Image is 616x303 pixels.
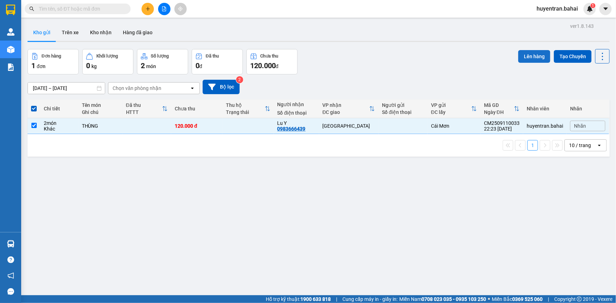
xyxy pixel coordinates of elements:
button: Chưa thu120.000đ [246,49,298,74]
div: 0983666439 [277,126,306,132]
div: ver 1.8.143 [570,22,594,30]
div: 2 món [44,120,75,126]
span: 0 [86,61,90,70]
div: THÙNG [82,123,119,129]
div: HTTT [126,109,162,115]
div: VP gửi [431,102,471,108]
button: Hàng đã giao [117,24,158,41]
div: Ngày ĐH [484,109,514,115]
span: | [548,295,549,303]
img: warehouse-icon [7,46,14,53]
th: Toggle SortBy [319,99,379,118]
div: 10 / trang [569,142,591,149]
th: Toggle SortBy [222,99,274,118]
div: Ghi chú [82,109,119,115]
div: Chưa thu [175,106,219,111]
span: plus [145,6,150,11]
div: Số điện thoại [382,109,424,115]
div: Tên món [82,102,119,108]
span: aim [178,6,183,11]
div: [GEOGRAPHIC_DATA] [323,123,375,129]
th: Toggle SortBy [480,99,523,118]
svg: open [597,143,602,148]
div: Đã thu [206,54,219,59]
button: caret-down [599,3,612,15]
div: Chọn văn phòng nhận [113,85,161,92]
img: warehouse-icon [7,28,14,36]
div: VP nhận [323,102,370,108]
button: Khối lượng0kg [82,49,133,74]
svg: open [190,85,195,91]
span: ⚪️ [488,298,490,301]
button: Kho nhận [84,24,117,41]
span: search [29,6,34,11]
input: Tìm tên, số ĐT hoặc mã đơn [39,5,122,13]
span: đ [199,63,202,69]
div: Trạng thái [226,109,264,115]
div: Cái Mơn [431,123,477,129]
span: caret-down [603,6,609,12]
div: Lu Y [277,120,316,126]
div: Thu hộ [226,102,264,108]
sup: 1 [591,3,596,8]
button: Lên hàng [518,50,550,63]
img: logo-vxr [6,5,15,15]
strong: 0369 525 060 [512,296,543,302]
span: món [146,63,156,69]
div: Mã GD [484,102,514,108]
button: file-add [158,3,171,15]
span: đ [276,63,279,69]
div: ĐC lấy [431,109,471,115]
th: Toggle SortBy [427,99,480,118]
div: ĐC giao [323,109,370,115]
span: 0 [196,61,199,70]
div: Đơn hàng [42,54,61,59]
span: file-add [162,6,167,11]
div: Chưa thu [261,54,279,59]
button: Tạo Chuyến [554,50,592,63]
button: plus [142,3,154,15]
span: notification [7,272,14,279]
div: Người nhận [277,102,316,107]
div: Nhân viên [527,106,563,111]
span: question-circle [7,256,14,263]
span: đơn [37,63,46,69]
span: message [7,288,14,295]
div: 120.000 đ [175,123,219,129]
div: Nhãn [570,106,605,111]
strong: 0708 023 035 - 0935 103 250 [421,296,486,302]
span: Miền Nam [399,295,486,303]
div: Đã thu [126,102,162,108]
span: kg [91,63,97,69]
button: Trên xe [56,24,84,41]
img: icon-new-feature [587,6,593,12]
div: Số điện thoại [277,110,316,116]
span: 120.000 [250,61,276,70]
div: Người gửi [382,102,424,108]
button: Số lượng2món [137,49,188,74]
span: 1 [31,61,35,70]
div: 22:23 [DATE] [484,126,520,132]
img: warehouse-icon [7,240,14,248]
div: huyentran.bahai [527,123,563,129]
input: Select a date range. [28,83,105,94]
div: CM2509110033 [484,120,520,126]
button: Đơn hàng1đơn [28,49,79,74]
span: huyentran.bahai [531,4,584,13]
button: Kho gửi [28,24,56,41]
button: Đã thu0đ [192,49,243,74]
span: | [336,295,337,303]
div: Chi tiết [44,106,75,111]
div: Khối lượng [96,54,118,59]
button: 1 [527,140,538,151]
button: aim [174,3,187,15]
span: Miền Bắc [492,295,543,303]
span: 1 [592,3,594,8]
img: solution-icon [7,63,14,71]
strong: 1900 633 818 [300,296,331,302]
sup: 2 [236,76,243,83]
span: Cung cấp máy in - giấy in: [342,295,397,303]
div: Khác [44,126,75,132]
span: Hỗ trợ kỹ thuật: [266,295,331,303]
span: copyright [577,297,582,302]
